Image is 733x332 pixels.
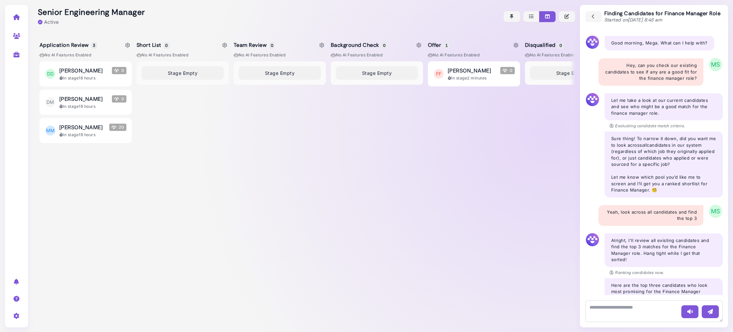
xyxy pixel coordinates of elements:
h5: Background Check [331,42,386,48]
p: Ranking candidates now. [610,270,664,276]
span: No AI Features enabled [137,52,188,58]
div: Finding Candidates for Finance Manager Role [604,10,721,23]
h5: Application Review [39,42,96,48]
h5: Disqualified [525,42,563,48]
span: [PERSON_NAME] [59,95,103,103]
img: Megan Score [112,125,116,130]
span: 1 [444,42,449,49]
time: [DATE] 8:45 am [628,17,662,23]
span: MS [709,58,722,71]
img: Megan Score [503,68,507,73]
div: Active [38,18,59,25]
span: MM [45,126,55,136]
button: FF [PERSON_NAME] Megan Score 0 In stage2 minutes [428,61,520,86]
div: Yeah, look across all candidates and find the top 3 [598,205,703,226]
span: [PERSON_NAME] [59,123,103,131]
span: 0 [112,95,126,103]
span: No AI Features enabled [525,52,577,58]
button: DD [PERSON_NAME] Megan Score 0 In stage16 hours [39,61,132,86]
span: No AI Features enabled [234,52,285,58]
span: Stage Empty [265,70,295,76]
p: Alright, I'll review all existing candidates and find the top 3 matches for the Finance Manager r... [611,237,716,263]
div: In stage 16 hours [59,75,126,81]
img: Megan Score [114,97,119,101]
span: 20 [109,124,126,131]
span: 0 [558,42,563,49]
button: DM [PERSON_NAME] Megan Score 0 In stage19 hours [39,90,132,115]
span: 0 [164,42,169,49]
span: [PERSON_NAME] [59,67,103,75]
span: [PERSON_NAME] [448,67,491,75]
span: Stage Empty [556,70,586,76]
span: Started on [604,17,663,23]
span: MS [709,205,722,218]
img: Megan Score [114,68,119,73]
span: 0 [112,67,126,74]
span: 3 [91,42,97,49]
p: Evaluating candidate match criteria. [610,123,685,129]
p: Here are the top three candidates who look most promising for the Finance Manager opening, based ... [611,282,716,302]
span: 0 [381,42,387,49]
h2: Senior Engineering Manager [38,8,145,17]
span: 0 [269,42,275,49]
div: In stage 19 hours [59,104,126,109]
span: FF [434,69,444,79]
button: MM [PERSON_NAME] Megan Score 20 In stage19 hours [39,118,132,143]
span: 0 [500,67,515,74]
div: In stage 2 minutes [448,75,515,81]
span: DD [45,69,55,79]
span: No AI Features enabled [39,52,91,58]
span: DM [45,97,55,107]
h5: Offer [428,42,448,48]
span: Stage Empty [168,70,197,76]
em: all [642,142,647,148]
h5: Short List [137,42,169,48]
span: Stage Empty [362,70,392,76]
p: Let me take a look at our current candidates and see who might be a good match for the finance ma... [611,97,716,117]
div: In stage 19 hours [59,132,126,138]
h5: Team Review [234,42,274,48]
div: Good morning, Mega. What can I help with? [605,36,714,50]
span: No AI Features enabled [331,52,382,58]
div: Hey, can you check our existing candidates to see if any are a good fit for the finance manager r... [598,58,703,86]
span: No AI Features enabled [428,52,480,58]
p: Sure thing! To narrow it down, did you want me to look across candidates in our system (regardles... [611,136,716,194]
